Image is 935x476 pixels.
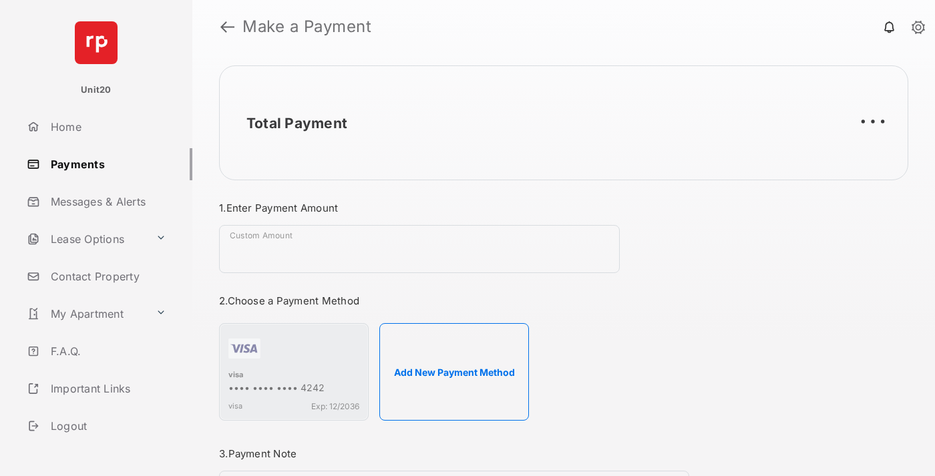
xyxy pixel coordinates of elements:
[242,19,371,35] strong: Make a Payment
[21,111,192,143] a: Home
[228,401,242,411] span: visa
[21,373,172,405] a: Important Links
[21,260,192,292] a: Contact Property
[219,447,689,460] h3: 3. Payment Note
[228,382,359,396] div: •••• •••• •••• 4242
[219,323,369,421] div: visa•••• •••• •••• 4242visaExp: 12/2036
[21,335,192,367] a: F.A.Q.
[21,186,192,218] a: Messages & Alerts
[21,223,150,255] a: Lease Options
[81,83,112,97] p: Unit20
[379,323,529,421] button: Add New Payment Method
[21,148,192,180] a: Payments
[21,298,150,330] a: My Apartment
[228,370,359,382] div: visa
[21,410,192,442] a: Logout
[311,401,359,411] span: Exp: 12/2036
[219,202,689,214] h3: 1. Enter Payment Amount
[75,21,118,64] img: svg+xml;base64,PHN2ZyB4bWxucz0iaHR0cDovL3d3dy53My5vcmcvMjAwMC9zdmciIHdpZHRoPSI2NCIgaGVpZ2h0PSI2NC...
[219,294,689,307] h3: 2. Choose a Payment Method
[246,115,347,132] h2: Total Payment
